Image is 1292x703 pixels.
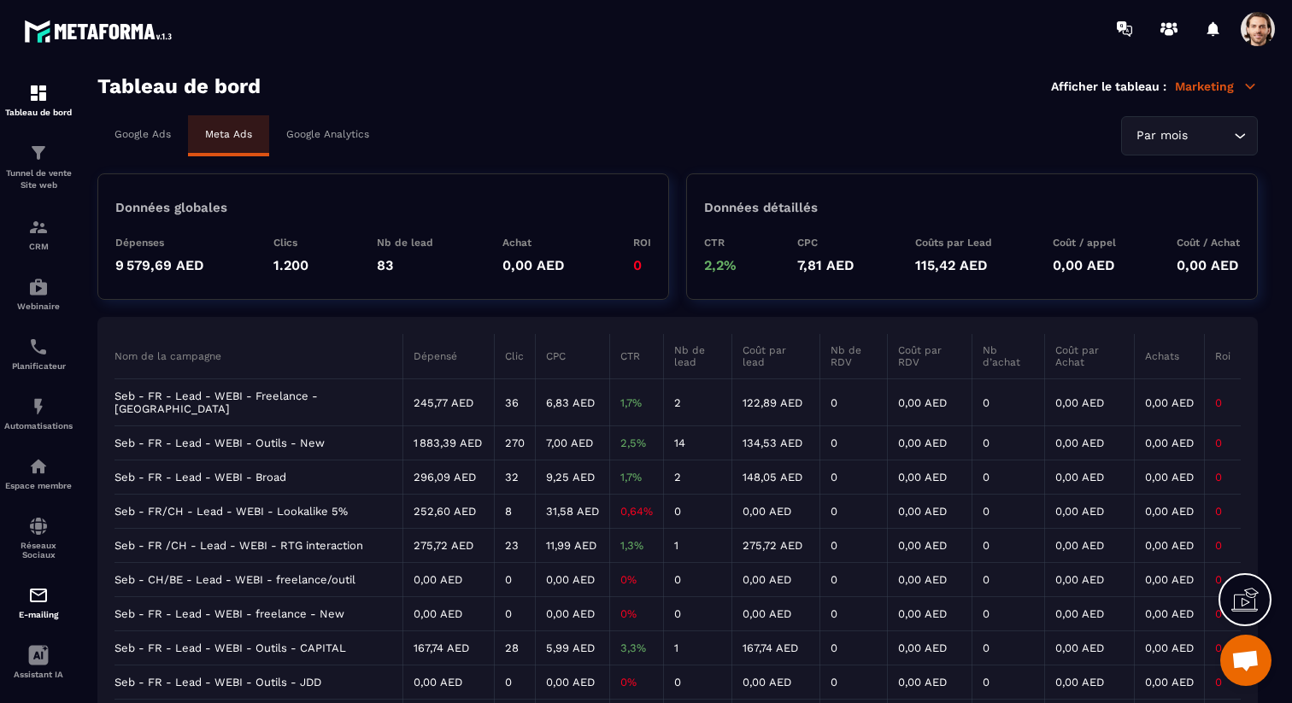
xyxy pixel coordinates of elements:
[1121,116,1258,155] div: Search for option
[663,460,731,495] td: 2
[888,379,972,426] td: 0,00 AED
[797,237,854,249] p: CPC
[1044,460,1134,495] td: 0,00 AED
[1053,237,1116,249] p: Coût / appel
[1204,597,1241,631] td: 0
[1177,257,1240,273] p: 0,00 AED
[732,379,820,426] td: 122,89 AED
[402,334,494,379] th: Dépensé
[535,379,609,426] td: 6,83 AED
[4,130,73,204] a: formationformationTunnel de vente Site web
[609,563,663,597] td: 0%
[494,529,535,563] td: 23
[1204,460,1241,495] td: 0
[115,563,402,597] td: Seb - CH/BE - Lead - WEBI - freelance/outil
[286,128,369,140] p: Google Analytics
[1204,563,1241,597] td: 0
[1134,379,1204,426] td: 0,00 AED
[494,631,535,665] td: 28
[820,495,888,529] td: 0
[273,257,308,273] p: 1.200
[820,597,888,631] td: 0
[273,237,308,249] p: Clics
[732,631,820,665] td: 167,74 AED
[609,460,663,495] td: 1,7%
[1204,529,1241,563] td: 0
[28,277,49,297] img: automations
[1134,334,1204,379] th: Achats
[115,128,171,140] p: Google Ads
[1134,426,1204,460] td: 0,00 AED
[732,460,820,495] td: 148,05 AED
[4,572,73,632] a: emailemailE-mailing
[402,563,494,597] td: 0,00 AED
[1204,426,1241,460] td: 0
[115,631,402,665] td: Seb - FR - Lead - WEBI - Outils - CAPITAL
[972,597,1044,631] td: 0
[1044,631,1134,665] td: 0,00 AED
[1134,529,1204,563] td: 0,00 AED
[1204,631,1241,665] td: 0
[972,426,1044,460] td: 0
[402,631,494,665] td: 167,74 AED
[4,610,73,619] p: E-mailing
[888,597,972,631] td: 0,00 AED
[28,516,49,536] img: social-network
[915,237,992,249] p: Coûts par Lead
[1044,529,1134,563] td: 0,00 AED
[535,426,609,460] td: 7,00 AED
[402,529,494,563] td: 275,72 AED
[205,128,252,140] p: Meta Ads
[97,74,261,98] h3: Tableau de bord
[820,529,888,563] td: 0
[535,597,609,631] td: 0,00 AED
[402,379,494,426] td: 245,77 AED
[888,665,972,700] td: 0,00 AED
[402,495,494,529] td: 252,60 AED
[494,426,535,460] td: 270
[28,83,49,103] img: formation
[704,257,737,273] p: 2,2%
[1204,334,1241,379] th: Roi
[972,631,1044,665] td: 0
[888,495,972,529] td: 0,00 AED
[4,324,73,384] a: schedulerschedulerPlanificateur
[28,456,49,477] img: automations
[115,495,402,529] td: Seb - FR/CH - Lead - WEBI - Lookalike 5%
[4,108,73,117] p: Tableau de bord
[797,257,854,273] p: 7,81 AED
[115,237,204,249] p: Dépenses
[1044,563,1134,597] td: 0,00 AED
[502,257,565,273] p: 0,00 AED
[115,460,402,495] td: Seb - FR - Lead - WEBI - Broad
[4,302,73,311] p: Webinaire
[972,334,1044,379] th: Nb d’achat
[4,264,73,324] a: automationsautomationsWebinaire
[1044,597,1134,631] td: 0,00 AED
[820,665,888,700] td: 0
[663,529,731,563] td: 1
[4,632,73,692] a: Assistant IA
[732,563,820,597] td: 0,00 AED
[820,460,888,495] td: 0
[1051,79,1166,93] p: Afficher le tableau :
[535,563,609,597] td: 0,00 AED
[24,15,178,47] img: logo
[609,334,663,379] th: CTR
[888,460,972,495] td: 0,00 AED
[1177,237,1240,249] p: Coût / Achat
[4,481,73,490] p: Espace membre
[1044,334,1134,379] th: Coût par Achat
[28,217,49,237] img: formation
[609,665,663,700] td: 0%
[402,665,494,700] td: 0,00 AED
[494,597,535,631] td: 0
[1191,126,1230,145] input: Search for option
[663,563,731,597] td: 0
[609,631,663,665] td: 3,3%
[633,257,651,273] p: 0
[28,396,49,417] img: automations
[402,426,494,460] td: 1 883,39 AED
[609,597,663,631] td: 0%
[1134,665,1204,700] td: 0,00 AED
